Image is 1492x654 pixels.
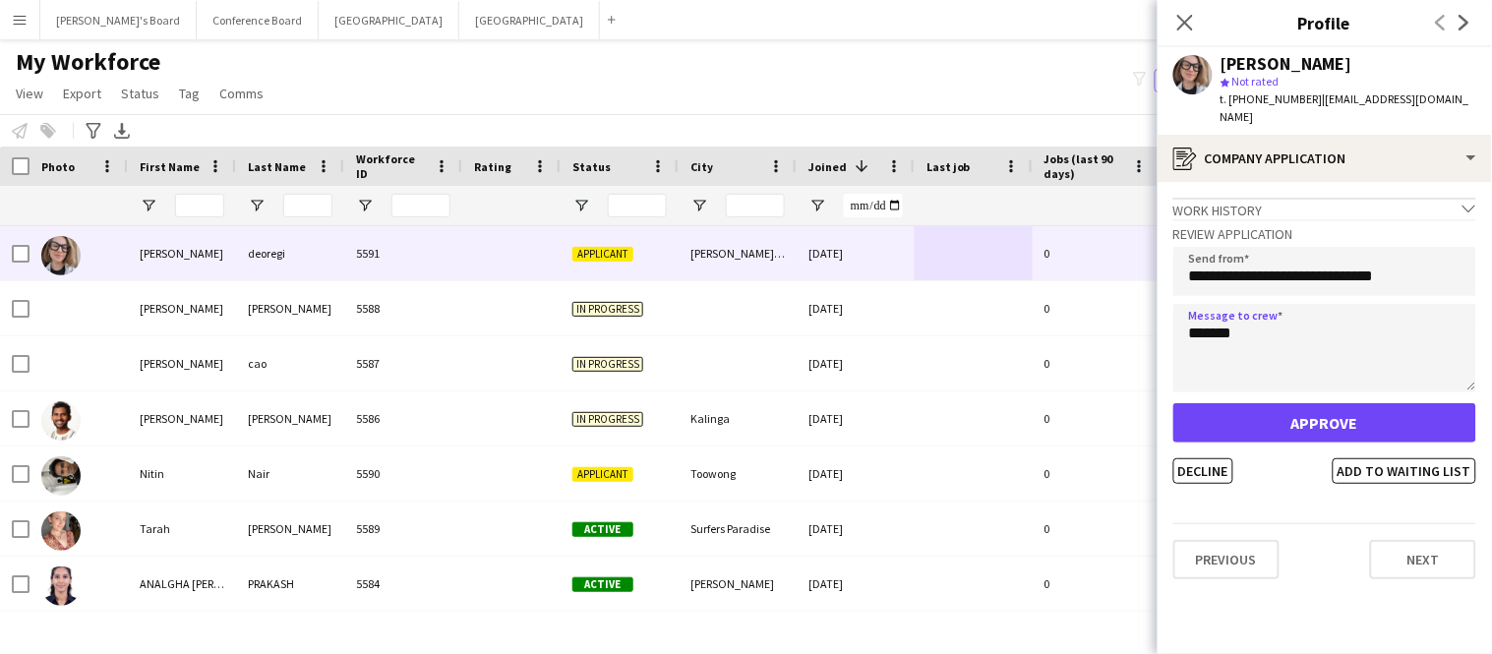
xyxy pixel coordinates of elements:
[1173,540,1280,579] button: Previous
[1221,91,1323,106] span: t. [PHONE_NUMBER]
[679,502,797,556] div: Surfers Paradise
[797,226,915,280] div: [DATE]
[608,194,667,217] input: Status Filter Input
[1173,225,1476,243] h3: Review Application
[844,194,903,217] input: Joined Filter Input
[572,522,633,537] span: Active
[797,557,915,611] div: [DATE]
[175,194,224,217] input: First Name Filter Input
[1033,502,1161,556] div: 0
[690,197,708,214] button: Open Filter Menu
[1158,135,1492,182] div: Company application
[926,159,971,174] span: Last job
[128,391,236,446] div: [PERSON_NAME]
[1221,55,1352,73] div: [PERSON_NAME]
[1158,10,1492,35] h3: Profile
[1173,458,1233,484] button: Decline
[319,1,459,39] button: [GEOGRAPHIC_DATA]
[283,194,332,217] input: Last Name Filter Input
[40,1,197,39] button: [PERSON_NAME]'s Board
[808,159,847,174] span: Joined
[41,159,75,174] span: Photo
[572,412,643,427] span: In progress
[1173,403,1476,443] button: Approve
[1333,458,1476,484] button: Add to waiting list
[8,81,51,106] a: View
[572,159,611,174] span: Status
[572,467,633,482] span: Applicant
[391,194,450,217] input: Workforce ID Filter Input
[55,81,109,106] a: Export
[572,197,590,214] button: Open Filter Menu
[344,502,462,556] div: 5589
[236,336,344,390] div: cao
[1232,74,1280,89] span: Not rated
[128,281,236,335] div: [PERSON_NAME]
[82,119,105,143] app-action-btn: Advanced filters
[41,401,81,441] img: Naveen Kumar Perumalsamy
[171,81,208,106] a: Tag
[1221,91,1469,124] span: | [EMAIL_ADDRESS][DOMAIN_NAME]
[474,159,511,174] span: Rating
[797,502,915,556] div: [DATE]
[236,391,344,446] div: [PERSON_NAME]
[121,85,159,102] span: Status
[344,446,462,501] div: 5590
[797,281,915,335] div: [DATE]
[219,85,264,102] span: Comms
[16,85,43,102] span: View
[679,226,797,280] div: [PERSON_NAME] Hills
[459,1,600,39] button: [GEOGRAPHIC_DATA]
[236,226,344,280] div: deoregi
[41,236,81,275] img: simona deoregi
[248,159,306,174] span: Last Name
[236,281,344,335] div: [PERSON_NAME]
[113,81,167,106] a: Status
[572,357,643,372] span: In progress
[344,391,462,446] div: 5586
[679,557,797,611] div: [PERSON_NAME]
[344,336,462,390] div: 5587
[797,446,915,501] div: [DATE]
[128,446,236,501] div: Nitin
[197,1,319,39] button: Conference Board
[808,197,826,214] button: Open Filter Menu
[726,194,785,217] input: City Filter Input
[41,456,81,496] img: Nitin Nair
[356,151,427,181] span: Workforce ID
[679,446,797,501] div: Toowong
[1033,557,1161,611] div: 0
[1033,336,1161,390] div: 0
[1044,151,1125,181] span: Jobs (last 90 days)
[1033,281,1161,335] div: 0
[41,566,81,606] img: ANALGHA MARY PRAKASH
[1173,198,1476,219] div: Work history
[236,446,344,501] div: Nair
[128,502,236,556] div: Tarah
[128,226,236,280] div: [PERSON_NAME]
[128,557,236,611] div: ANALGHA [PERSON_NAME]
[356,197,374,214] button: Open Filter Menu
[690,159,713,174] span: City
[572,577,633,592] span: Active
[1370,540,1476,579] button: Next
[1033,446,1161,501] div: 0
[797,391,915,446] div: [DATE]
[211,81,271,106] a: Comms
[248,197,266,214] button: Open Filter Menu
[572,302,643,317] span: In progress
[344,281,462,335] div: 5588
[572,247,633,262] span: Applicant
[16,47,160,77] span: My Workforce
[344,557,462,611] div: 5584
[179,85,200,102] span: Tag
[140,159,200,174] span: First Name
[63,85,101,102] span: Export
[236,502,344,556] div: [PERSON_NAME]
[41,511,81,551] img: Tarah Avery-Flack
[679,391,797,446] div: Kalinga
[344,226,462,280] div: 5591
[128,336,236,390] div: [PERSON_NAME]
[1155,69,1253,92] button: Everyone2,166
[236,557,344,611] div: PRAKASH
